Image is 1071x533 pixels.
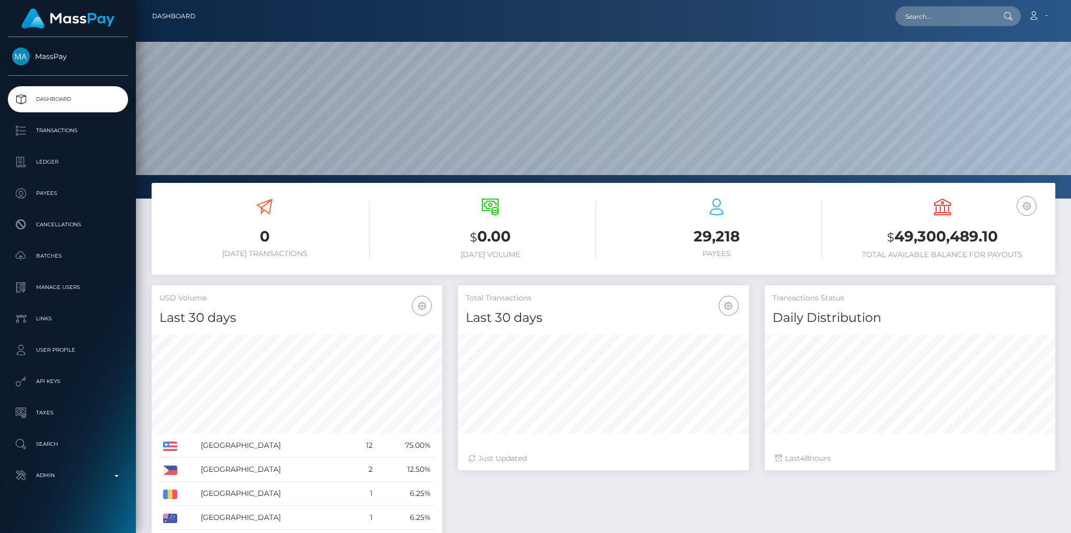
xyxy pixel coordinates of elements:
[376,458,434,482] td: 12.50%
[895,6,994,26] input: Search...
[385,226,595,248] h3: 0.00
[376,482,434,506] td: 6.25%
[468,453,738,464] div: Just Updated
[163,442,177,451] img: US.png
[163,466,177,475] img: PH.png
[12,48,30,65] img: MassPay
[385,250,595,259] h6: [DATE] Volume
[12,186,124,201] p: Payees
[8,86,128,112] a: Dashboard
[12,436,124,452] p: Search
[12,248,124,264] p: Batches
[376,434,434,458] td: 75.00%
[8,306,128,332] a: Links
[775,453,1045,464] div: Last hours
[773,293,1047,304] h5: Transactions Status
[773,309,1047,327] h4: Daily Distribution
[12,374,124,389] p: API Keys
[837,226,1047,248] h3: 49,300,489.10
[887,230,894,245] small: $
[163,490,177,499] img: RO.png
[12,217,124,233] p: Cancellations
[8,52,128,61] span: MassPay
[12,123,124,138] p: Transactions
[351,482,376,506] td: 1
[837,250,1047,259] h6: Total Available Balance for Payouts
[470,230,477,245] small: $
[8,462,128,489] a: Admin
[12,311,124,327] p: Links
[612,226,822,247] h3: 29,218
[466,309,741,327] h4: Last 30 days
[159,226,370,247] h3: 0
[21,8,114,29] img: MassPay Logo
[612,249,822,258] h6: Payees
[197,482,351,506] td: [GEOGRAPHIC_DATA]
[376,506,434,530] td: 6.25%
[351,506,376,530] td: 1
[8,400,128,426] a: Taxes
[197,458,351,482] td: [GEOGRAPHIC_DATA]
[12,154,124,170] p: Ledger
[12,91,124,107] p: Dashboard
[8,180,128,206] a: Payees
[351,458,376,482] td: 2
[197,434,351,458] td: [GEOGRAPHIC_DATA]
[159,293,434,304] h5: USD Volume
[12,405,124,421] p: Taxes
[12,468,124,483] p: Admin
[351,434,376,458] td: 12
[8,431,128,457] a: Search
[159,309,434,327] h4: Last 30 days
[800,454,810,463] span: 48
[8,118,128,144] a: Transactions
[466,293,741,304] h5: Total Transactions
[8,212,128,238] a: Cancellations
[163,514,177,523] img: AU.png
[8,337,128,363] a: User Profile
[12,280,124,295] p: Manage Users
[159,249,370,258] h6: [DATE] Transactions
[8,243,128,269] a: Batches
[8,149,128,175] a: Ledger
[197,506,351,530] td: [GEOGRAPHIC_DATA]
[152,5,195,27] a: Dashboard
[8,368,128,395] a: API Keys
[12,342,124,358] p: User Profile
[8,274,128,300] a: Manage Users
